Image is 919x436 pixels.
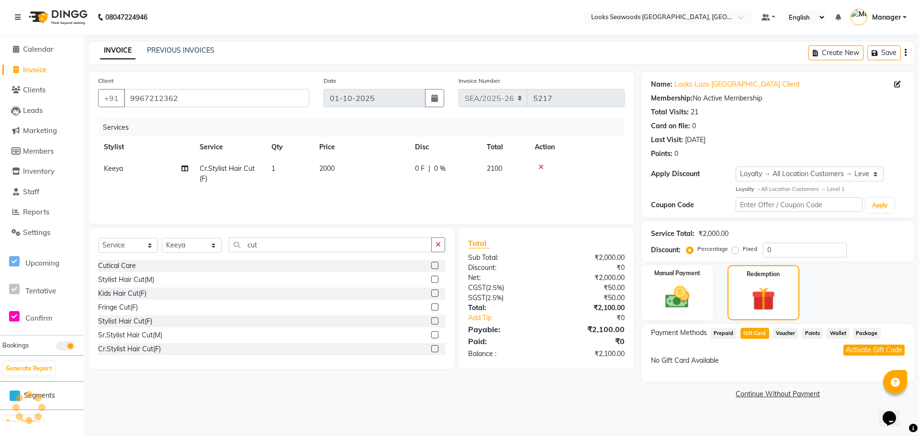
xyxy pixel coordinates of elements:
span: Cr.Stylist Hair Cut(F) [200,164,255,183]
a: Looks Luzo [GEOGRAPHIC_DATA] Client [674,79,800,89]
th: Qty [266,136,314,158]
span: 2.5% [488,284,502,291]
button: +91 [98,89,125,107]
label: Percentage [697,245,728,253]
div: Balance : [461,349,547,359]
img: _gift.svg [744,284,782,313]
span: Clients [23,85,45,94]
div: Discount: [461,263,547,273]
span: Package [853,328,881,339]
span: 0 F [415,164,425,174]
th: Total [481,136,529,158]
img: _cash.svg [658,283,697,311]
input: Enter Offer / Coupon Code [736,197,863,212]
a: Reports [2,207,81,218]
div: Fringe Cut(F) [98,302,138,313]
span: 0 % [434,164,446,174]
strong: Loyalty → [736,186,761,192]
th: Stylist [98,136,194,158]
th: Price [314,136,409,158]
div: [DATE] [685,135,706,145]
div: Stylist Hair Cut(M) [98,275,154,285]
a: Members [2,146,81,157]
span: Payment Methods [651,328,707,338]
img: Manager [851,9,867,25]
span: 2100 [487,164,502,173]
a: INVOICE [100,42,135,59]
span: Segments [24,391,55,401]
div: Total: [461,303,547,313]
div: Name: [651,79,672,89]
div: Total Visits: [651,107,689,117]
span: Upcoming [25,258,59,268]
button: Generate Report [3,362,55,375]
button: Apply [866,198,894,212]
span: Settings [23,228,50,237]
span: Invoice [23,65,46,74]
a: Clients [2,85,81,96]
div: ( ) [461,283,547,293]
a: Calendar [2,44,81,55]
label: Date [324,77,336,85]
div: No Gift Card Available [651,345,905,366]
label: Client [98,77,113,85]
span: SGST [468,293,485,302]
div: ( ) [461,293,547,303]
span: | [428,164,430,174]
div: ₹2,100.00 [546,303,632,313]
label: Manual Payment [654,269,700,278]
div: Net: [461,273,547,283]
input: Search by Name/Mobile/Email/Code [124,89,309,107]
th: Disc [409,136,481,158]
div: Service Total: [651,229,695,239]
a: Continue Without Payment [643,389,912,399]
label: Fixed [743,245,757,253]
span: Manager [872,12,901,22]
div: Discount: [651,245,681,255]
span: 2000 [319,164,335,173]
div: ₹0 [546,335,632,347]
span: Total [468,238,490,248]
div: Kids Hair Cut(F) [98,289,146,299]
div: Sub Total: [461,253,547,263]
div: ₹2,100.00 [546,349,632,359]
div: Membership: [651,93,693,103]
span: Points [802,328,823,339]
div: ₹2,100.00 [546,324,632,335]
span: Marketing [23,126,57,135]
button: Activate Gift Code [843,345,905,356]
a: Add Tip [461,313,560,323]
div: ₹50.00 [546,283,632,293]
div: Cutical Care [98,261,136,271]
div: All Location Customers → Level 1 [736,185,905,193]
div: Cr.Stylist Hair Cut(F) [98,344,161,354]
span: Staff [23,187,39,196]
span: 1 [271,164,275,173]
div: Stylist Hair Cut(F) [98,316,152,326]
div: Paid: [461,335,547,347]
span: Calendar [23,45,54,54]
a: Settings [2,227,81,238]
span: Confirm [25,313,52,323]
div: No Active Membership [651,93,905,103]
div: ₹0 [560,313,632,323]
span: Tentative [25,286,56,295]
div: Services [99,119,632,136]
iframe: chat widget [879,398,909,426]
span: Reports [23,207,49,216]
label: Invoice Number [459,77,500,85]
div: 21 [691,107,698,117]
label: Redemption [747,270,780,279]
div: Apply Discount [651,169,736,179]
div: ₹2,000.00 [698,229,728,239]
img: logo [24,4,90,31]
span: 2.5% [487,294,502,302]
div: Coupon Code [651,200,736,210]
span: Leads [23,106,43,115]
div: Points: [651,149,672,159]
th: Action [529,136,625,158]
span: Voucher [773,328,798,339]
input: Search or Scan [229,237,432,252]
div: 0 [674,149,678,159]
div: ₹2,000.00 [546,253,632,263]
